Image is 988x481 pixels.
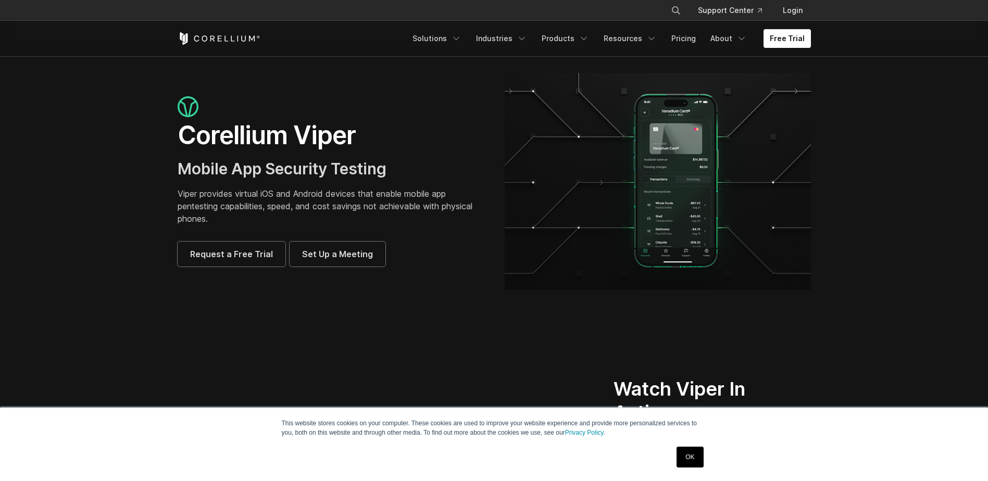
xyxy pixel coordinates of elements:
[178,120,484,151] h1: Corellium Viper
[282,419,707,437] p: This website stores cookies on your computer. These cookies are used to improve your website expe...
[178,32,260,45] a: Corellium Home
[178,187,484,225] p: Viper provides virtual iOS and Android devices that enable mobile app pentesting capabilities, sp...
[178,242,285,267] a: Request a Free Trial
[302,248,373,260] span: Set Up a Meeting
[704,29,753,48] a: About
[178,96,198,118] img: viper_icon_large
[565,429,605,436] a: Privacy Policy.
[690,1,770,20] a: Support Center
[677,447,703,467] a: OK
[290,242,385,267] a: Set Up a Meeting
[614,377,771,424] h2: Watch Viper In Action
[406,29,811,48] div: Navigation Menu
[406,29,468,48] a: Solutions
[764,29,811,48] a: Free Trial
[190,248,273,260] span: Request a Free Trial
[470,29,533,48] a: Industries
[658,1,811,20] div: Navigation Menu
[505,73,811,290] img: viper_hero
[535,29,595,48] a: Products
[774,1,811,20] a: Login
[665,29,702,48] a: Pricing
[667,1,685,20] button: Search
[178,159,386,178] span: Mobile App Security Testing
[597,29,663,48] a: Resources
